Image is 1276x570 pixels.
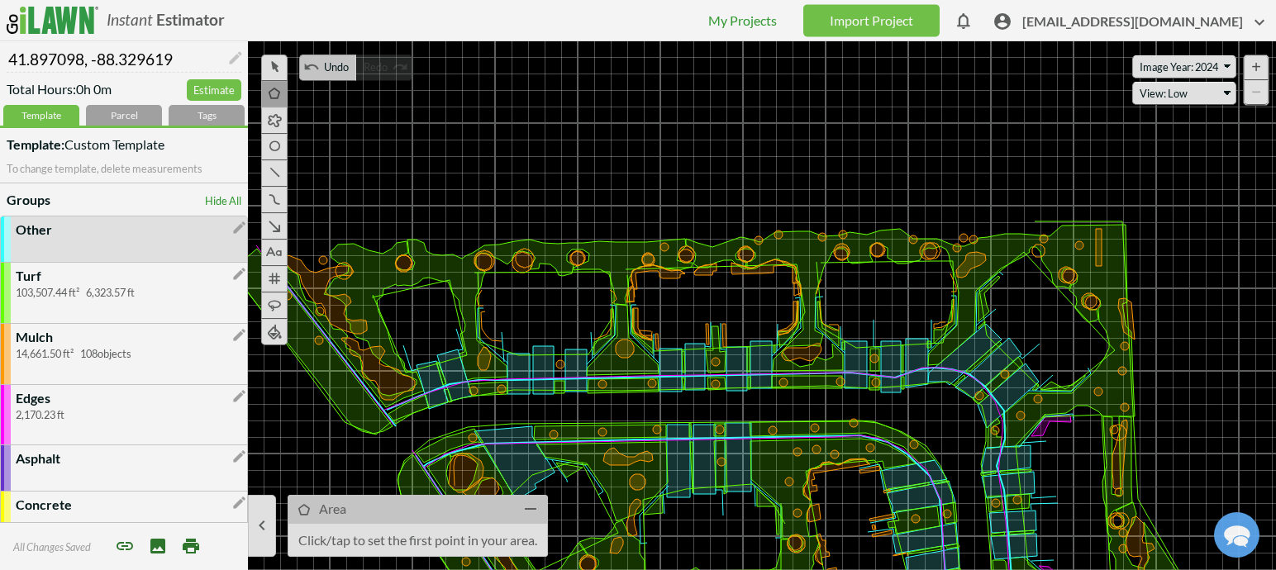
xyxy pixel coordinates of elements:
span: Undo [322,60,352,74]
a: My Projects [708,12,777,28]
span: [EMAIL_ADDRESS][DOMAIN_NAME] [1022,12,1269,38]
i:  [231,220,247,235]
div: Chat widget toggle [1214,512,1259,558]
iframe: Drift Chat Widget [959,451,1256,550]
button:  Undo [299,55,356,81]
i:  [993,12,1012,32]
p: Mulch [16,327,53,346]
button: Search our FAQ [295,208,317,216]
div: Parcel [86,105,162,126]
p: Edges [16,388,50,407]
p: Area [319,499,346,518]
span: 103,507.44 ft² [16,286,86,299]
i:  [231,327,247,343]
span: + [1251,58,1261,76]
p: Other [16,220,52,239]
div: Template [3,105,79,126]
b: Estimator [156,10,225,29]
input: Search our FAQ [33,206,317,236]
div: Find the answers you need [33,182,317,197]
span: Custom Template [7,135,164,154]
i:  [231,495,247,511]
span: 2,170.23 ft [16,408,71,421]
i:  [231,449,247,464]
span: 14,661.50 ft² [16,347,80,360]
p: To change template, delete measurements [7,161,241,177]
a: Estimate [187,79,241,102]
div: Zoom Out [1244,80,1269,105]
i:  [252,511,272,540]
span: Total Hours: 0h 0m [7,79,112,105]
p: Click/tap to set the first point in your area. [288,524,547,556]
i:  [517,499,544,519]
i:  [231,266,247,282]
i: Edit Name [227,48,244,69]
div: Tags [169,105,245,126]
i:  [231,388,247,404]
i: Print Map [181,536,201,556]
img: Chris Ascolese [172,40,215,83]
span: 6,323.57 ft [86,286,141,299]
button:  [248,495,276,557]
i:  [303,59,320,75]
p: Concrete [16,495,72,514]
a: Import Project [803,4,940,36]
span: All Changes Saved [13,540,91,553]
a: Contact Us Directly [106,449,246,475]
i: Save Image [148,536,168,556]
span: Share project [115,536,135,556]
p: Asphalt [16,449,60,468]
i: Instant [107,10,153,29]
div: Zoom In [1244,55,1269,80]
input: Name Your Project [7,41,241,73]
div: We'll respond as soon as we can. [24,92,327,106]
div: Contact Us [41,12,310,28]
img: logo_ilawn-fc6f26f1d8ad70084f1b6503d5cbc38ca19f1e498b32431160afa0085547e742.svg [7,7,98,34]
b: Groups [7,192,50,207]
strong: Template: [7,136,64,152]
a: Hide All [205,190,241,209]
p: Turf [16,266,41,285]
img: Josh [137,40,180,83]
span: 108 objects [80,347,138,360]
span: − [1251,83,1261,101]
img: Export to Excel [214,536,235,557]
